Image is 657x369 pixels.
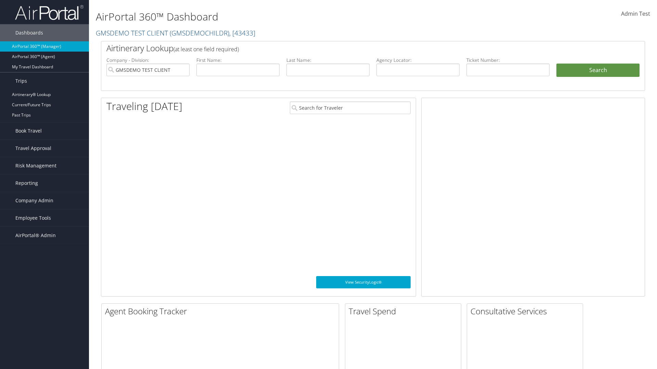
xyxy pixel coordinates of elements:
img: airportal-logo.png [15,4,83,20]
label: Company - Division: [106,57,190,64]
span: , [ 43433 ] [229,28,255,38]
button: Search [556,64,640,77]
span: Travel Approval [15,140,51,157]
span: Company Admin [15,192,53,209]
span: Trips [15,72,27,90]
label: Last Name: [286,57,370,64]
h2: Consultative Services [471,305,583,317]
h1: AirPortal 360™ Dashboard [96,10,465,24]
a: Admin Test [621,3,650,25]
span: ( GMSDEMOCHILDR ) [170,28,229,38]
a: GMSDEMO TEST CLIENT [96,28,255,38]
span: Risk Management [15,157,56,174]
input: Search for Traveler [290,101,411,114]
h2: Airtinerary Lookup [106,42,594,54]
span: Dashboards [15,24,43,41]
label: Ticket Number: [466,57,550,64]
h1: Traveling [DATE] [106,99,182,113]
h2: Travel Spend [349,305,461,317]
h2: Agent Booking Tracker [105,305,339,317]
span: Admin Test [621,10,650,17]
span: (at least one field required) [173,45,239,53]
span: AirPortal® Admin [15,227,56,244]
label: First Name: [196,57,280,64]
span: Book Travel [15,122,42,139]
label: Agency Locator: [376,57,460,64]
span: Reporting [15,175,38,192]
a: View SecurityLogic® [316,276,411,288]
span: Employee Tools [15,209,51,227]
